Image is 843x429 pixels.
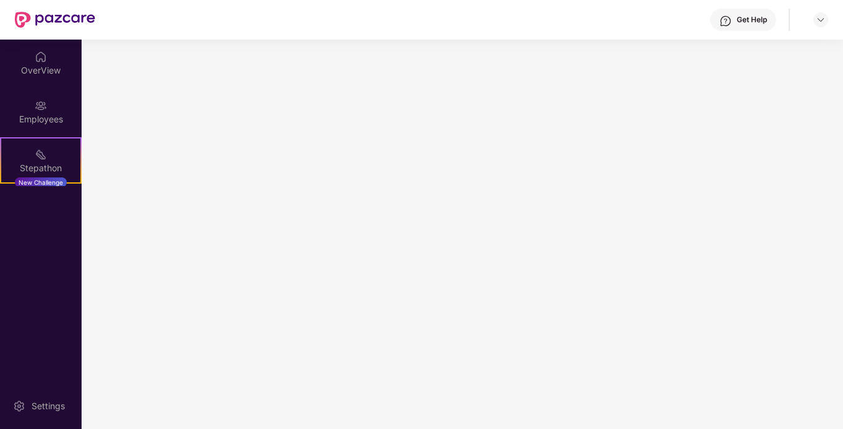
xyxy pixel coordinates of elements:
[737,15,767,25] div: Get Help
[15,177,67,187] div: New Challenge
[719,15,732,27] img: svg+xml;base64,PHN2ZyBpZD0iSGVscC0zMngzMiIgeG1sbnM9Imh0dHA6Ly93d3cudzMub3JnLzIwMDAvc3ZnIiB3aWR0aD...
[1,162,80,174] div: Stepathon
[13,400,25,412] img: svg+xml;base64,PHN2ZyBpZD0iU2V0dGluZy0yMHgyMCIgeG1sbnM9Imh0dHA6Ly93d3cudzMub3JnLzIwMDAvc3ZnIiB3aW...
[35,51,47,63] img: svg+xml;base64,PHN2ZyBpZD0iSG9tZSIgeG1sbnM9Imh0dHA6Ly93d3cudzMub3JnLzIwMDAvc3ZnIiB3aWR0aD0iMjAiIG...
[15,12,95,28] img: New Pazcare Logo
[28,400,69,412] div: Settings
[816,15,826,25] img: svg+xml;base64,PHN2ZyBpZD0iRHJvcGRvd24tMzJ4MzIiIHhtbG5zPSJodHRwOi8vd3d3LnczLm9yZy8yMDAwL3N2ZyIgd2...
[35,148,47,161] img: svg+xml;base64,PHN2ZyB4bWxucz0iaHR0cDovL3d3dy53My5vcmcvMjAwMC9zdmciIHdpZHRoPSIyMSIgaGVpZ2h0PSIyMC...
[35,100,47,112] img: svg+xml;base64,PHN2ZyBpZD0iRW1wbG95ZWVzIiB4bWxucz0iaHR0cDovL3d3dy53My5vcmcvMjAwMC9zdmciIHdpZHRoPS...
